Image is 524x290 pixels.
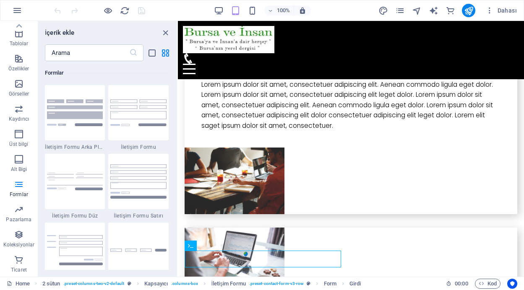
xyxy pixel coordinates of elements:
i: Ticaret [446,6,455,16]
img: contact-form-plain.svg [47,173,103,191]
div: İletişim Formu [108,85,169,150]
input: Arama [45,44,129,61]
img: contact-form-row.svg [110,164,167,199]
nav: breadcrumb [42,279,361,289]
span: Kod [479,279,497,289]
span: İletişim Formu [108,144,169,150]
span: Dahası [485,6,517,15]
p: Formlar [10,191,28,198]
p: Ticaret [11,267,27,273]
span: . preset-columns-two-v2-default [63,279,124,289]
button: Kod [475,279,501,289]
div: İletişim Formu Düz [45,154,105,219]
button: publish [462,4,475,17]
p: Görseller [9,91,29,97]
p: Koleksiyonlar [3,241,34,248]
i: Bu element, özelleştirilebilir bir ön ayar [307,281,310,286]
span: 00 00 [455,279,468,289]
h6: Oturum süresi [446,279,468,289]
span: Seçmek için tıkla. Düzenlemek için çift tıkla [144,279,168,289]
button: reload [120,5,130,16]
span: . preset-contact-form-v3-row [249,279,304,289]
span: Seçmek için tıkla. Düzenlemek için çift tıkla [42,279,60,289]
button: 100% [264,5,294,16]
img: form-with-background.svg [47,99,103,126]
span: : [461,280,462,287]
span: Seçmek için tıkla. Düzenlemek için çift tıkla [211,279,245,289]
i: Sayfayı yeniden yükleyin [120,6,130,16]
p: Üst bilgi [9,141,28,148]
button: design [378,5,388,16]
span: İletişim Formu Arka Planı [45,144,105,150]
span: Seçmek için tıkla. Düzenlemek için çift tıkla [324,279,336,289]
span: İletişim Formu Satırı [108,212,169,219]
button: close panel [160,28,170,38]
p: Alt Bigi [11,166,27,173]
span: Seçmek için tıkla. Düzenlemek için çift tıkla [349,279,361,289]
button: Dahası [482,4,520,17]
span: . columns-box [171,279,198,289]
img: form-horizontal.svg [110,249,167,252]
a: Seçimi iptal etmek için tıkla. Sayfaları açmak için çift tıkla [7,279,30,289]
button: navigator [412,5,422,16]
p: Özellikler [8,65,29,72]
div: İletişim Formu Satırı [108,154,169,219]
i: Yayınla [464,6,474,16]
p: Kaydırıcı [9,116,29,122]
img: contact-form-label.svg [47,235,103,266]
div: İletişim Formu Arka Planı [45,85,105,150]
span: İletişim Formu Düz [45,212,105,219]
h6: Formlar [45,68,169,78]
i: Bu element, özelleştirilebilir bir ön ayar [128,281,131,286]
i: Tasarım (Ctrl+Alt+Y) [378,6,388,16]
img: contact-form.svg [110,99,167,127]
button: Ön izleme modundan çıkıp düzenlemeye devam etmek için buraya tıklayın [103,5,113,16]
p: Pazarlama [6,216,31,223]
p: Tablolar [10,40,29,47]
button: grid-view [160,48,170,58]
i: Yeniden boyutlandırmada yakınlaştırma düzeyini seçilen cihaza uyacak şekilde otomatik olarak ayarla. [299,7,306,14]
button: pages [395,5,405,16]
button: Usercentrics [507,279,517,289]
i: Sayfalar (Ctrl+Alt+S) [395,6,405,16]
i: Navigatör [412,6,422,16]
i: AI Writer [429,6,438,16]
button: commerce [445,5,455,16]
button: list-view [147,48,157,58]
h6: 100% [277,5,290,16]
h6: İçerik ekle [45,28,75,38]
button: text_generator [428,5,438,16]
